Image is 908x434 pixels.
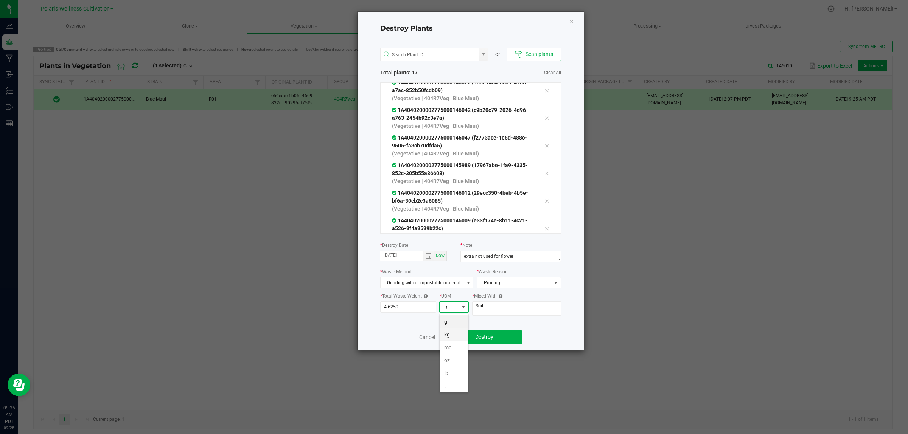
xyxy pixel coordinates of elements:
label: Note [460,242,472,249]
span: g [440,302,459,312]
span: Grinding with compostable material [381,277,464,288]
span: In Sync [392,135,398,141]
span: 1A4040200002775000146047 (f2773ace-1e5d-488c-9505-fa3cb70dfda5) [392,135,527,149]
span: In Sync [392,107,398,113]
label: Total Waste Weight [380,293,428,299]
h4: Destroy Plants [380,24,561,34]
p: (Vegetative | 404R7Veg | Blue Maui) [392,177,533,185]
input: Date [380,251,423,260]
div: Remove tag [539,86,555,95]
li: mg [440,341,468,354]
iframe: Resource center [8,374,30,396]
input: Search Plant ID... [381,48,479,62]
li: kg [440,328,468,341]
li: g [440,315,468,328]
label: UOM [439,293,451,299]
span: In Sync [392,79,398,85]
p: (Vegetative | 404R7Veg | Blue Maui) [392,122,533,130]
button: Scan plants [507,48,561,61]
span: In Sync [392,217,398,223]
button: Destroy [446,330,522,344]
label: Mixed With [472,293,502,299]
i: Description of non-plant material mixed in with destroyed plant material. [497,294,502,298]
span: 1A4040200002775000146012 (29ecc350-4beb-4b5e-bf6a-30cb2c3a6085) [392,190,528,204]
a: Cancel [419,333,435,341]
button: Close [569,17,574,26]
div: Remove tag [539,169,555,178]
span: 1A4040200002775000146009 (e33f174e-8b11-4c21-a526-9f4a9599b22c) [392,217,527,231]
span: Now [436,254,445,258]
div: or [488,50,507,58]
p: (Vegetative | 404R7Veg | Blue Maui) [392,150,533,158]
p: (Vegetative | 404R7Veg | Blue Maui) [392,205,533,213]
span: Total plants: 17 [380,69,471,77]
li: lb [440,367,468,380]
div: Remove tag [539,113,555,122]
span: 1A4040200002775000146042 (c9b20c79-2026-4d96-a763-2454b92c3e7a) [392,107,528,121]
label: Waste Method [380,268,412,275]
div: Remove tag [539,196,555,205]
div: Remove tag [539,224,555,233]
label: Destroy Date [380,242,408,249]
span: Destroy [475,334,493,340]
p: (Vegetative | 404R7Veg | Blue Maui) [392,95,533,102]
span: In Sync [392,190,398,196]
span: In Sync [392,162,398,168]
a: Clear All [544,70,561,76]
label: Waste Reason [477,268,508,275]
span: Toggle calendar [423,251,434,261]
i: The total weight of all destroyed plants, will be averaged before syncing to METRC. [422,294,428,298]
li: oz [440,354,468,367]
span: Pruning [477,277,551,288]
span: 1A4040200002775000145989 (17967abe-1fa9-4335-852c-305b55a86608) [392,162,528,176]
div: Remove tag [539,141,555,150]
p: (Vegetative | 404R7Veg | Blue Maui) [392,232,533,240]
li: t [440,380,468,392]
span: 1A4040200002775000146022 (933e14c4-6c39-4768-a7ac-852b50fcdb09) [392,79,528,93]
